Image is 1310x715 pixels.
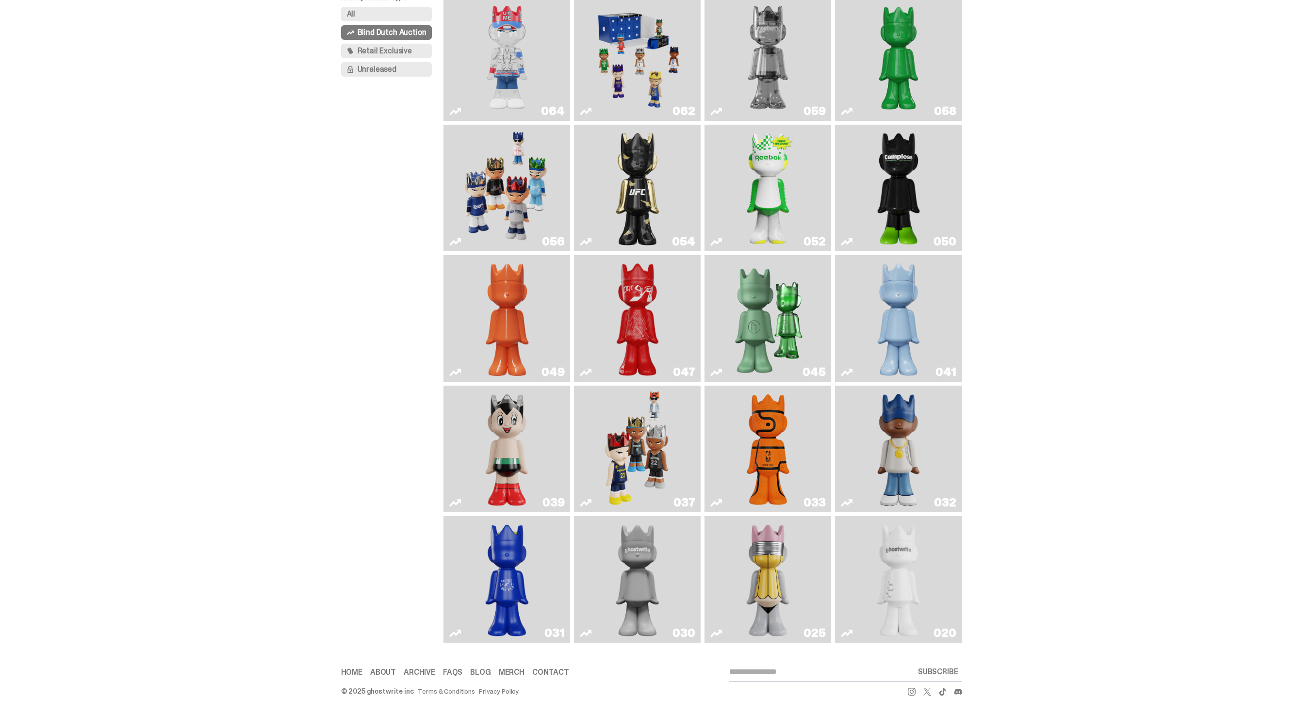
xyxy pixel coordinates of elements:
[710,129,825,247] a: Court Victory
[803,105,825,117] div: 059
[673,497,695,508] div: 037
[358,65,396,73] span: Unreleased
[341,62,432,77] button: Unreleased
[604,520,671,639] img: One
[673,366,695,378] div: 047
[532,668,569,676] a: Contact
[710,390,825,508] a: Game Ball
[873,129,924,247] img: Campless
[672,236,695,247] div: 054
[418,688,475,695] a: Terms & Conditions
[499,668,524,676] a: Merch
[358,29,426,36] span: Blind Dutch Auction
[933,236,956,247] div: 050
[370,668,396,676] a: About
[443,668,462,676] a: FAQs
[841,259,956,378] a: Schrödinger's ghost: Winter Blue
[449,129,564,247] a: Game Face (2025)
[735,520,802,639] img: No. 2 Pencil
[481,390,533,508] img: Astro Boy
[672,105,695,117] div: 062
[542,497,564,508] div: 039
[865,520,932,639] img: ghost
[580,390,695,508] a: Game Face (2024)
[841,520,956,639] a: ghost
[934,497,956,508] div: 032
[803,236,825,247] div: 052
[873,259,924,378] img: Schrödinger's ghost: Winter Blue
[604,390,671,508] img: Game Face (2024)
[404,668,435,676] a: Archive
[933,627,956,639] div: 020
[914,662,962,682] button: SUBSCRIBE
[479,688,519,695] a: Privacy Policy
[341,7,432,21] button: All
[742,390,794,508] img: Game Ball
[481,259,533,378] img: Schrödinger's ghost: Orange Vibe
[341,25,432,40] button: Blind Dutch Auction
[459,129,555,247] img: Game Face (2025)
[580,520,695,639] a: One
[470,668,491,676] a: Blog
[541,366,564,378] div: 049
[841,390,956,508] a: Swingman
[347,10,356,18] span: All
[841,129,956,247] a: Campless
[474,520,540,639] img: Latte
[341,668,362,676] a: Home
[449,259,564,378] a: Schrödinger's ghost: Orange Vibe
[544,627,564,639] div: 031
[580,259,695,378] a: Skip
[710,259,825,378] a: Present
[710,520,825,639] a: No. 2 Pencil
[935,366,956,378] div: 041
[727,259,809,378] img: Present
[672,627,695,639] div: 030
[341,688,414,695] div: © 2025 ghostwrite inc
[542,236,564,247] div: 056
[803,627,825,639] div: 025
[865,390,932,508] img: Swingman
[341,44,432,58] button: Retail Exclusive
[449,390,564,508] a: Astro Boy
[612,129,663,247] img: Ruby
[803,497,825,508] div: 033
[742,129,794,247] img: Court Victory
[541,105,564,117] div: 064
[358,47,412,55] span: Retail Exclusive
[612,259,663,378] img: Skip
[934,105,956,117] div: 058
[802,366,825,378] div: 045
[449,520,564,639] a: Latte
[580,129,695,247] a: Ruby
